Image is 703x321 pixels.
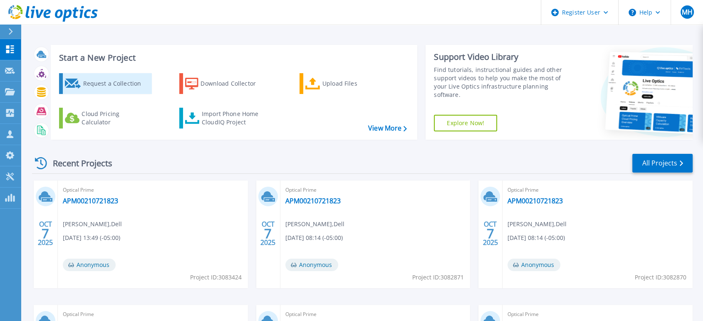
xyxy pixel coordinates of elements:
span: [DATE] 08:14 (-05:00) [285,233,343,242]
span: MH [681,9,692,15]
span: Optical Prime [63,310,243,319]
a: Cloud Pricing Calculator [59,108,152,128]
h3: Start a New Project [59,53,406,62]
a: Upload Files [300,73,392,94]
span: Optical Prime [285,310,465,319]
a: Explore Now! [434,115,497,131]
div: Support Video Library [434,52,569,62]
div: Upload Files [322,75,389,92]
div: Cloud Pricing Calculator [82,110,148,126]
div: Import Phone Home CloudIQ Project [202,110,267,126]
span: Project ID: 3082871 [412,273,464,282]
a: APM00210721823 [507,197,563,205]
a: APM00210721823 [63,197,118,205]
span: Project ID: 3083424 [190,273,242,282]
span: Project ID: 3082870 [635,273,686,282]
span: 7 [264,230,272,237]
div: Download Collector [201,75,267,92]
div: Find tutorials, instructional guides and other support videos to help you make the most of your L... [434,66,569,99]
span: Optical Prime [63,185,243,195]
div: Request a Collection [83,75,149,92]
span: [DATE] 13:49 (-05:00) [63,233,120,242]
a: All Projects [632,154,693,173]
div: OCT 2025 [483,218,498,249]
span: 7 [42,230,49,237]
span: Anonymous [63,259,116,271]
span: [PERSON_NAME] , Dell [507,220,567,229]
span: Optical Prime [285,185,465,195]
span: Optical Prime [507,185,688,195]
span: Anonymous [285,259,338,271]
a: Download Collector [179,73,272,94]
a: APM00210721823 [285,197,341,205]
span: 7 [487,230,494,237]
div: OCT 2025 [37,218,53,249]
span: Anonymous [507,259,560,271]
span: [DATE] 08:14 (-05:00) [507,233,565,242]
a: View More [368,124,407,132]
span: [PERSON_NAME] , Dell [285,220,344,229]
div: OCT 2025 [260,218,276,249]
span: [PERSON_NAME] , Dell [63,220,122,229]
a: Request a Collection [59,73,152,94]
div: Recent Projects [32,153,124,173]
span: Optical Prime [507,310,688,319]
